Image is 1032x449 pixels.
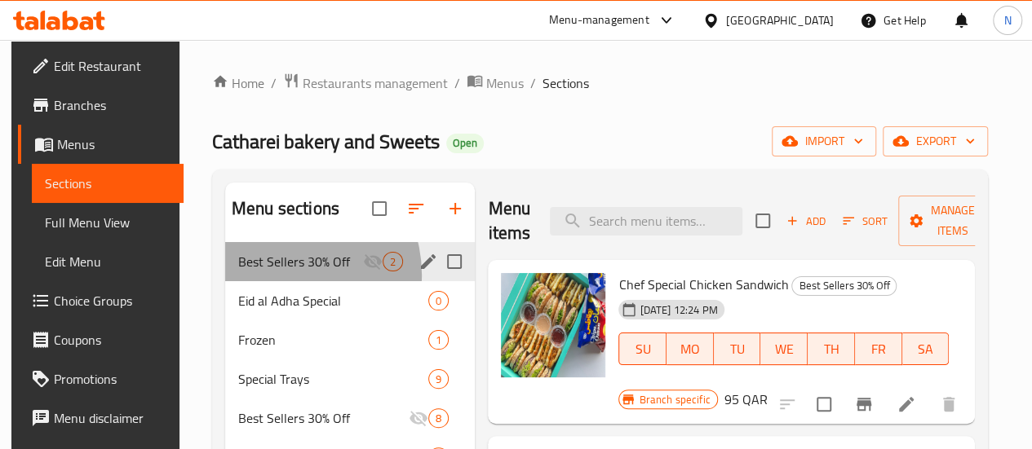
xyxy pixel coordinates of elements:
[929,385,968,424] button: delete
[501,273,605,377] img: Chef Special Chicken Sandwich
[861,337,896,361] span: FR
[32,203,184,242] a: Full Menu View
[902,332,950,365] button: SA
[760,332,808,365] button: WE
[54,369,171,389] span: Promotions
[791,276,897,296] div: Best Sellers 30% Off
[225,359,475,398] div: Special Trays9
[911,200,994,241] span: Manage items
[550,207,742,236] input: search
[429,411,448,426] span: 8
[909,337,943,361] span: SA
[488,196,530,245] h2: Menu items
[409,408,428,428] svg: Inactive section
[18,398,184,438] a: Menu disclaimer
[814,337,848,361] span: TH
[212,73,264,93] a: Home
[363,252,383,271] svg: Inactive section
[45,213,171,232] span: Full Menu View
[225,320,475,359] div: Frozen1
[446,134,484,153] div: Open
[54,291,171,310] span: Choice Groups
[808,332,855,365] button: TH
[428,369,449,389] div: items
[618,332,667,365] button: SU
[543,73,589,93] span: Sections
[618,272,788,297] span: Chef Special Chicken Sandwich
[18,320,184,359] a: Coupons
[726,11,834,29] div: [GEOGRAPHIC_DATA]
[383,252,403,271] div: items
[807,387,841,421] span: Select to update
[429,332,448,348] span: 1
[792,276,896,295] span: Best Sellers 30% Off
[32,242,184,281] a: Edit Menu
[45,252,171,271] span: Edit Menu
[238,291,428,310] span: Eid al Adha Special
[238,330,428,350] span: Frozen
[667,332,714,365] button: MO
[225,281,475,320] div: Eid al Adha Special0
[486,73,524,93] span: Menus
[1003,11,1011,29] span: N
[428,291,449,310] div: items
[454,73,460,93] li: /
[238,408,409,428] span: Best Sellers 30% Off
[225,398,475,438] div: Best Sellers 30% Off8
[714,332,761,365] button: TU
[897,394,916,414] a: Edit menu item
[45,174,171,193] span: Sections
[238,252,363,271] span: Best Sellers 30% Off
[238,369,428,389] span: Special Trays
[549,11,649,30] div: Menu-management
[839,209,892,234] button: Sort
[429,293,448,309] span: 0
[428,330,449,350] div: items
[632,392,716,407] span: Branch specific
[780,209,832,234] span: Add item
[54,56,171,76] span: Edit Restaurant
[626,337,660,361] span: SU
[720,337,755,361] span: TU
[54,330,171,350] span: Coupons
[212,73,988,94] nav: breadcrumb
[530,73,536,93] li: /
[883,126,988,156] button: export
[225,242,475,281] div: Best Sellers 30% Off2edit
[785,131,863,152] span: import
[18,46,184,86] a: Edit Restaurant
[362,191,396,226] span: Select all sections
[18,86,184,125] a: Branches
[467,73,524,94] a: Menus
[843,212,888,231] span: Sort
[898,196,1008,246] button: Manage items
[232,196,339,221] h2: Menu sections
[896,131,975,152] span: export
[271,73,277,93] li: /
[428,408,449,428] div: items
[673,337,707,361] span: MO
[54,408,171,428] span: Menu disclaimer
[784,212,828,231] span: Add
[429,372,448,387] span: 9
[446,136,484,150] span: Open
[724,388,768,411] h6: 95 QAR
[57,134,171,154] span: Menus
[772,126,876,156] button: import
[844,385,884,424] button: Branch-specific-item
[633,302,724,318] span: [DATE] 12:24 PM
[855,332,902,365] button: FR
[832,209,898,234] span: Sort items
[54,95,171,115] span: Branches
[767,337,801,361] span: WE
[303,73,448,93] span: Restaurants management
[416,249,441,274] button: edit
[32,164,184,203] a: Sections
[18,359,184,398] a: Promotions
[18,125,184,164] a: Menus
[383,254,402,270] span: 2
